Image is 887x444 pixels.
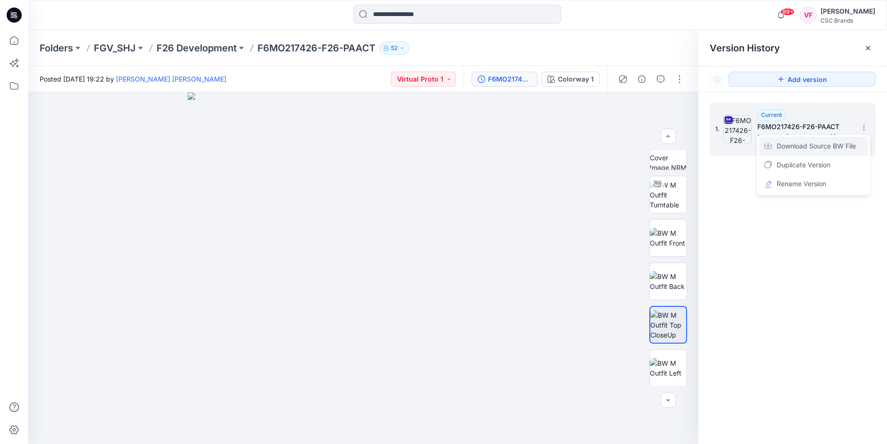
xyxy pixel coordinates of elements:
[116,75,226,83] a: [PERSON_NAME] [PERSON_NAME]
[391,43,398,53] p: 52
[379,41,409,55] button: 52
[634,72,649,87] button: Details
[821,17,875,24] div: CSC Brands
[488,74,531,84] div: F6MO217426-F26-PAACT
[188,92,539,444] img: eyJhbGciOiJIUzI1NiIsImtpZCI6IjAiLCJzbHQiOiJzZXMiLCJ0eXAiOiJKV1QifQ.eyJkYXRhIjp7InR5cGUiOiJzdG9yYW...
[94,41,136,55] a: FGV_SHJ
[761,111,782,118] span: Current
[777,159,830,171] span: Duplicate Version
[780,8,795,16] span: 99+
[650,358,687,378] img: BW M Outfit Left
[650,180,687,210] img: BW M Outfit Turntable
[821,6,875,17] div: [PERSON_NAME]
[157,41,237,55] a: F26 Development
[757,132,852,142] span: Posted by: Nguyễn Tuấn Anh
[650,133,687,170] img: BW M Outfit Cover Image NRM
[650,228,687,248] img: BW M Outfit Front
[650,271,687,291] img: BW M Outfit Back
[40,41,73,55] a: Folders
[541,72,600,87] button: Colorway 1
[777,140,856,152] span: Download Source BW File
[800,7,817,24] div: VF
[650,310,686,340] img: BW M Outfit Top CloseUp
[729,72,876,87] button: Add version
[777,178,826,189] span: Rename Version
[710,42,780,54] span: Version History
[757,121,852,132] h5: F6MO217426-F26-PAACT
[715,125,720,133] span: 1.
[723,115,752,143] img: F6MO217426-F26-PAACT
[710,72,725,87] button: Show Hidden Versions
[40,74,226,84] span: Posted [DATE] 19:22 by
[472,72,538,87] button: F6MO217426-F26-PAACT
[257,41,375,55] p: F6MO217426-F26-PAACT
[864,44,872,52] button: Close
[558,74,594,84] div: Colorway 1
